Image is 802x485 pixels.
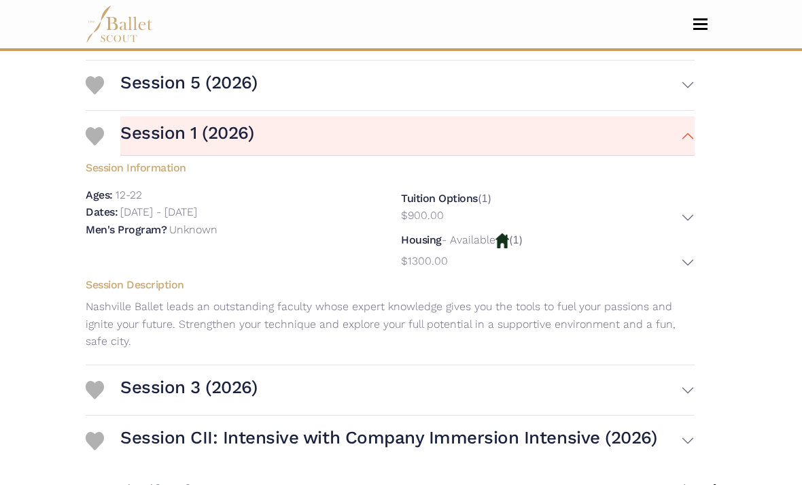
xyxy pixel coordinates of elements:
[120,116,695,156] button: Session 1 (2026)
[401,207,444,224] p: $900.00
[120,421,695,461] button: Session CII: Intensive with Company Immersion Intensive (2026)
[120,66,695,105] button: Session 5 (2026)
[401,192,478,205] h5: Tuition Options
[401,252,695,273] button: $1300.00
[401,190,695,228] div: (1)
[86,432,104,450] img: Heart
[86,76,104,95] img: Heart
[401,231,695,273] div: (1)
[169,223,217,236] p: Unknown
[86,223,167,236] h5: Men's Program?
[401,252,448,270] p: $1300.00
[120,376,257,399] h3: Session 3 (2026)
[120,427,657,450] h3: Session CII: Intensive with Company Immersion Intensive (2026)
[495,233,509,248] img: Housing Available
[684,18,716,31] button: Toggle navigation
[120,205,197,218] p: [DATE] - [DATE]
[442,233,495,246] p: - Available
[86,127,104,146] img: Heart
[120,122,254,145] h3: Session 1 (2026)
[401,207,695,228] button: $900.00
[75,156,705,175] h5: Session Information
[86,205,118,218] h5: Dates:
[75,298,705,350] p: Nashville Ballet leads an outstanding faculty whose expert knowledge gives you the tools to fuel ...
[116,188,142,201] p: 12-22
[401,233,442,246] h5: Housing
[120,371,695,410] button: Session 3 (2026)
[86,188,113,201] h5: Ages:
[75,278,705,292] h5: Session Description
[120,71,257,95] h3: Session 5 (2026)
[86,381,104,399] img: Heart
